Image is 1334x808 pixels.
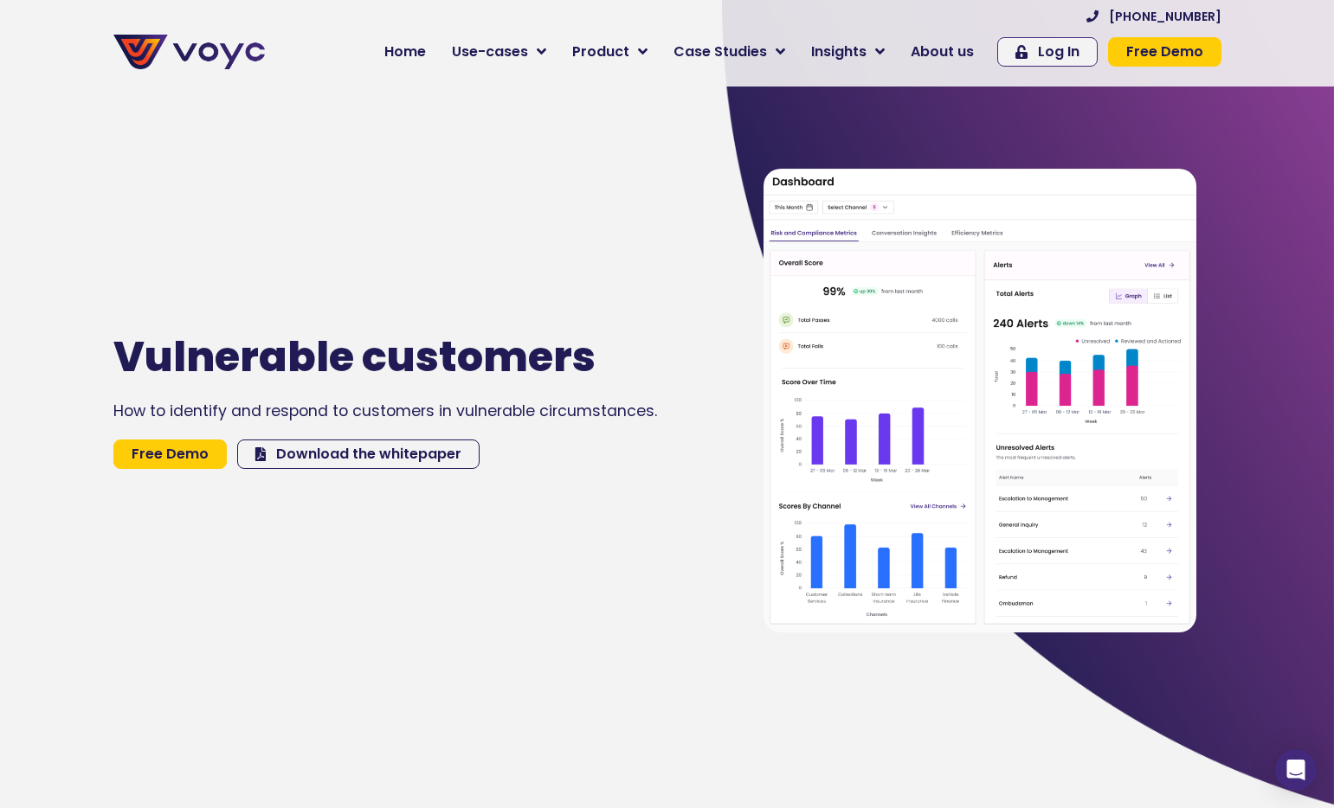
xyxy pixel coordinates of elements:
a: Use-cases [439,35,559,69]
a: Download the whitepaper [237,439,480,469]
a: Home [371,35,439,69]
span: [PHONE_NUMBER] [1109,10,1221,22]
span: Download the whitepaper [276,447,461,461]
a: Insights [798,35,898,69]
a: Free Demo [1108,37,1221,67]
div: How to identify and respond to customers in vulnerable circumstances. [113,400,686,422]
span: Product [572,42,629,62]
span: Free Demo [132,447,209,461]
h1: Vulnerable customers [113,332,635,382]
span: Free Demo [1126,45,1203,59]
span: Use-cases [452,42,528,62]
span: Insights [811,42,867,62]
img: voyc-full-logo [113,35,265,69]
a: About us [898,35,987,69]
a: Log In [997,37,1098,67]
a: Case Studies [661,35,798,69]
a: Free Demo [113,439,227,469]
span: Home [384,42,426,62]
span: Log In [1038,45,1079,59]
span: About us [911,42,974,62]
div: Open Intercom Messenger [1275,749,1317,791]
a: [PHONE_NUMBER] [1086,10,1221,22]
span: Case Studies [673,42,767,62]
a: Product [559,35,661,69]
